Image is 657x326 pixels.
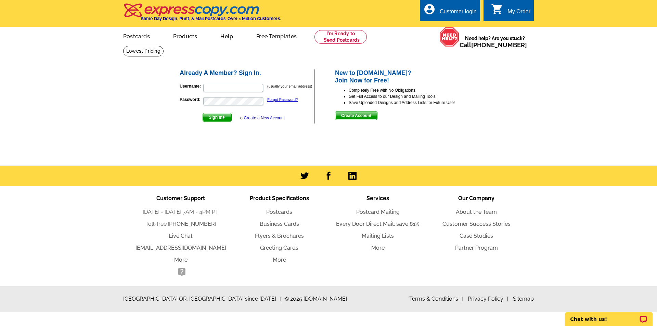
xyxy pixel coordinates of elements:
a: Every Door Direct Mail: save 81% [336,221,420,227]
a: Forgot Password? [267,97,298,102]
i: shopping_cart [491,3,503,15]
div: Customer login [440,9,477,18]
span: Need help? Are you stuck? [460,35,530,49]
label: Password: [180,96,203,103]
span: [GEOGRAPHIC_DATA] OR, [GEOGRAPHIC_DATA] since [DATE] [123,295,281,303]
span: Call [460,41,527,49]
span: Services [366,195,389,201]
i: account_circle [423,3,436,15]
a: Partner Program [455,245,498,251]
small: (usually your email address) [267,84,312,88]
li: Toll-free: [131,220,230,228]
iframe: LiveChat chat widget [561,304,657,326]
span: © 2025 [DOMAIN_NAME] [284,295,347,303]
button: Create Account [335,111,377,120]
a: About the Team [456,209,497,215]
span: Our Company [458,195,494,201]
a: More [273,257,286,263]
a: Greeting Cards [260,245,298,251]
a: [PHONE_NUMBER] [471,41,527,49]
a: Sitemap [513,296,534,302]
li: Save Uploaded Designs and Address Lists for Future Use! [349,100,478,106]
img: button-next-arrow-white.png [222,116,226,119]
a: shopping_cart My Order [491,8,530,16]
a: Help [209,28,244,44]
a: Create a New Account [244,116,285,120]
a: Free Templates [245,28,308,44]
a: Live Chat [169,233,193,239]
a: Business Cards [260,221,299,227]
a: Flyers & Brochures [255,233,304,239]
button: Sign In [203,113,232,122]
a: Case Studies [460,233,493,239]
a: Privacy Policy [468,296,508,302]
a: [EMAIL_ADDRESS][DOMAIN_NAME] [136,245,226,251]
a: [PHONE_NUMBER] [168,221,216,227]
a: Customer Success Stories [442,221,511,227]
a: More [174,257,188,263]
a: Products [162,28,208,44]
span: Create Account [335,112,377,120]
h2: Already A Member? Sign In. [180,69,314,77]
div: My Order [507,9,530,18]
a: Same Day Design, Print, & Mail Postcards. Over 1 Million Customers. [123,8,281,21]
span: Sign In [203,113,231,121]
span: Customer Support [156,195,205,201]
a: Postcard Mailing [356,209,400,215]
label: Username: [180,83,203,89]
li: Get Full Access to our Design and Mailing Tools! [349,93,478,100]
a: Postcards [266,209,292,215]
h2: New to [DOMAIN_NAME]? Join Now for Free! [335,69,478,84]
li: Completely Free with No Obligations! [349,87,478,93]
div: or [240,115,285,121]
h4: Same Day Design, Print, & Mail Postcards. Over 1 Million Customers. [141,16,281,21]
a: Postcards [112,28,161,44]
a: Mailing Lists [362,233,394,239]
a: More [371,245,385,251]
img: help [439,27,460,47]
span: Product Specifications [250,195,309,201]
a: account_circle Customer login [423,8,477,16]
li: [DATE] - [DATE] 7AM - 4PM PT [131,208,230,216]
a: Terms & Conditions [409,296,463,302]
